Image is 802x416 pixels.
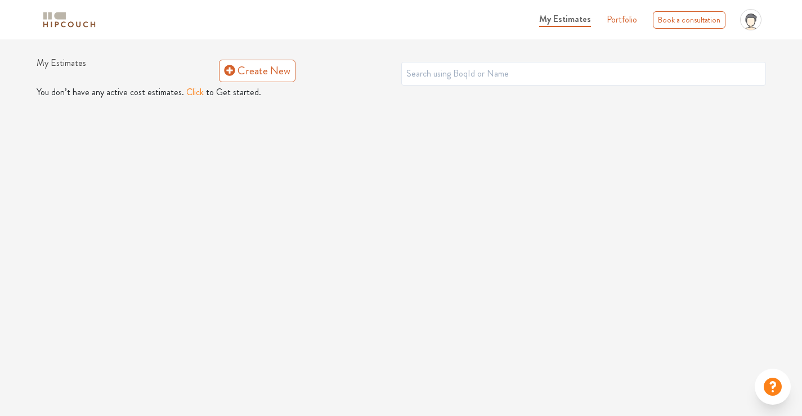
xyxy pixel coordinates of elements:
[539,12,591,25] span: My Estimates
[41,7,97,33] span: logo-horizontal.svg
[653,11,725,29] div: Book a consultation
[219,60,295,82] a: Create New
[607,13,637,26] a: Portfolio
[37,57,219,83] h1: My Estimates
[186,86,204,99] button: Click
[41,10,97,30] img: logo-horizontal.svg
[401,62,766,86] input: Search using BoqId or Name
[37,86,766,99] p: You don’t have any active cost estimates. to Get started.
